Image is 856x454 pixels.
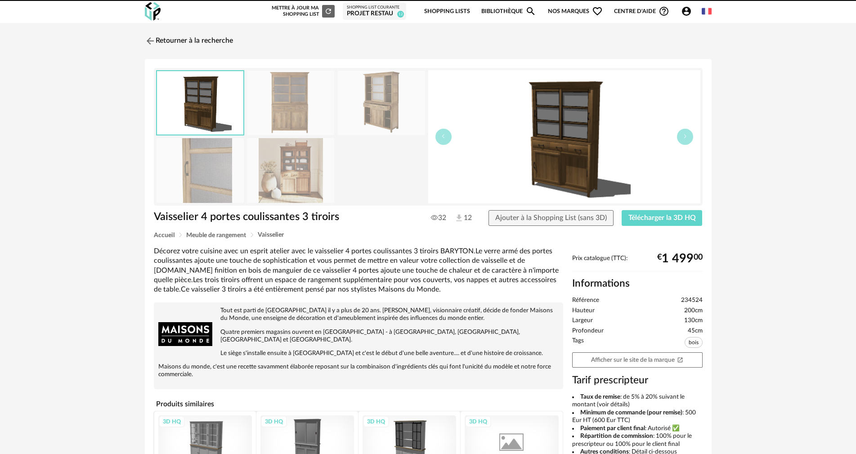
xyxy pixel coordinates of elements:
[684,307,703,315] span: 200cm
[681,6,692,17] span: Account Circle icon
[548,1,603,22] span: Nos marques
[247,71,334,135] img: vaisselier-4-portes-coulissantes-3-tiroirs-1000-9-4-234524_1.jpg
[688,327,703,335] span: 45cm
[158,363,559,378] p: Maisons du monde, c'est une recette savamment élaborée reposant sur la combinaison d'ingrédients ...
[481,1,536,22] a: BibliothèqueMagnify icon
[489,210,614,226] button: Ajouter à la Shopping List (sans 3D)
[572,374,703,387] h3: Tarif prescripteur
[572,337,584,350] span: Tags
[592,6,603,17] span: Heart Outline icon
[145,2,161,21] img: OXP
[159,416,185,427] div: 3D HQ
[154,397,563,411] h4: Produits similaires
[424,1,470,22] a: Shopping Lists
[662,255,694,262] span: 1 499
[247,138,334,202] img: vaisselier-4-portes-coulissantes-3-tiroirs-1000-9-4-234524_7.jpg
[465,416,491,427] div: 3D HQ
[145,36,156,46] img: svg+xml;base64,PHN2ZyB3aWR0aD0iMjQiIGhlaWdodD0iMjQiIHZpZXdCb3g9IjAgMCAyNCAyNCIgZmlsbD0ibm9uZSIgeG...
[363,416,389,427] div: 3D HQ
[681,297,703,305] span: 234524
[622,210,703,226] button: Télécharger la 3D HQ
[158,350,559,357] p: Le siège s'installe ensuite à [GEOGRAPHIC_DATA] et c'est le début d'une belle aventure.... et d'u...
[454,213,464,223] img: Téléchargements
[158,328,559,344] p: Quatre premiers magasins ouvrent en [GEOGRAPHIC_DATA] - à [GEOGRAPHIC_DATA], [GEOGRAPHIC_DATA], [...
[324,9,332,13] span: Refresh icon
[157,138,244,202] img: vaisselier-4-portes-coulissantes-3-tiroirs-1000-9-4-234524_3.jpg
[659,6,669,17] span: Help Circle Outline icon
[495,214,607,221] span: Ajouter à la Shopping List (sans 3D)
[628,214,696,221] span: Télécharger la 3D HQ
[580,425,645,432] b: Paiement par client final
[428,70,700,203] img: thumbnail.png
[685,337,703,348] span: bois
[145,31,233,51] a: Retourner à la recherche
[580,433,653,439] b: Répartition de commission
[572,327,604,335] span: Profondeur
[347,5,402,18] a: Shopping List courante PROJET RESTAU 12
[158,307,559,322] p: Tout est parti de [GEOGRAPHIC_DATA] il y a plus de 20 ans. [PERSON_NAME], visionnaire créatif, dé...
[338,71,425,135] img: vaisselier-4-portes-coulissantes-3-tiroirs-1000-9-4-234524_2.jpg
[186,232,246,238] span: Meuble de rangement
[681,6,696,17] span: Account Circle icon
[614,6,669,17] span: Centre d'aideHelp Circle Outline icon
[154,210,377,224] h1: Vaisselier 4 portes coulissantes 3 tiroirs
[157,71,243,135] img: thumbnail.png
[454,213,472,223] span: 12
[270,5,335,18] div: Mettre à jour ma Shopping List
[572,255,703,271] div: Prix catalogue (TTC):
[684,317,703,325] span: 130cm
[261,416,287,427] div: 3D HQ
[154,232,703,238] div: Breadcrumb
[431,213,446,222] span: 32
[154,247,563,294] div: Décorez votre cuisine avec un esprit atelier avec le vaisselier 4 portes coulissantes 3 tiroirs B...
[258,232,284,238] span: Vaisselier
[154,232,175,238] span: Accueil
[572,307,595,315] span: Hauteur
[347,10,402,18] div: PROJET RESTAU
[580,409,682,416] b: Minimum de commande (pour remise)
[572,352,703,368] a: Afficher sur le site de la marqueOpen In New icon
[580,394,620,400] b: Taux de remise
[677,356,683,363] span: Open In New icon
[572,297,599,305] span: Référence
[572,277,703,290] h2: Informations
[347,5,402,10] div: Shopping List courante
[572,317,593,325] span: Largeur
[657,255,703,262] div: € 00
[525,6,536,17] span: Magnify icon
[572,432,703,448] li: : 100% pour le prescripteur ou 100% pour le client final
[702,6,712,16] img: fr
[158,307,212,361] img: brand logo
[572,409,703,425] li: : 500 Eur HT (600 Eur TTC)
[572,393,703,409] li: : de 5% à 20% suivant le montant (voir détails)
[572,425,703,433] li: : Autorisé ✅
[397,11,404,18] span: 12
